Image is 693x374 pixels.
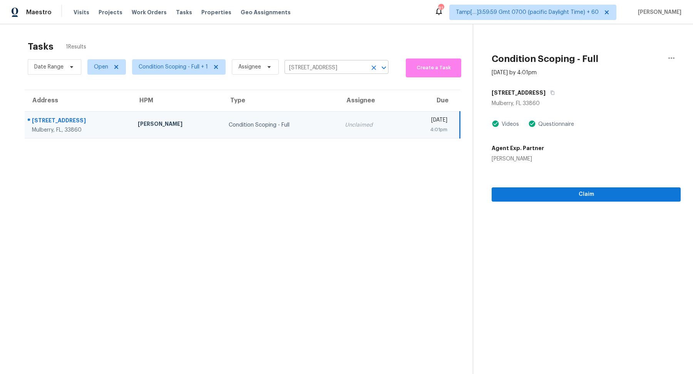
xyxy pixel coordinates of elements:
[498,190,675,199] span: Claim
[34,63,64,71] span: Date Range
[406,58,461,77] button: Create a Task
[368,62,379,73] button: Clear
[378,62,389,73] button: Open
[492,187,681,202] button: Claim
[409,116,447,126] div: [DATE]
[492,69,537,77] div: [DATE] by 4:01pm
[409,126,447,134] div: 4:01pm
[285,62,367,74] input: Search by address
[499,120,519,128] div: Videos
[138,120,216,130] div: [PERSON_NAME]
[492,144,544,152] h5: Agent Exp. Partner
[25,90,132,112] th: Address
[223,90,339,112] th: Type
[66,43,86,51] span: 1 Results
[492,89,546,97] h5: [STREET_ADDRESS]
[546,86,556,100] button: Copy Address
[528,120,536,128] img: Artifact Present Icon
[201,8,231,16] span: Properties
[403,90,460,112] th: Due
[99,8,122,16] span: Projects
[635,8,681,16] span: [PERSON_NAME]
[74,8,89,16] span: Visits
[176,10,192,15] span: Tasks
[438,5,444,12] div: 814
[28,43,54,50] h2: Tasks
[456,8,599,16] span: Tamp[…]3:59:59 Gmt 0700 (pacific Daylight Time) + 60
[139,63,208,71] span: Condition Scoping - Full + 1
[229,121,333,129] div: Condition Scoping - Full
[26,8,52,16] span: Maestro
[492,100,681,107] div: Mulberry, FL 33860
[32,117,126,126] div: [STREET_ADDRESS]
[132,90,222,112] th: HPM
[339,90,402,112] th: Assignee
[492,155,544,163] div: [PERSON_NAME]
[410,63,457,72] span: Create a Task
[492,120,499,128] img: Artifact Present Icon
[132,8,167,16] span: Work Orders
[241,8,291,16] span: Geo Assignments
[492,55,598,63] h2: Condition Scoping - Full
[94,63,108,71] span: Open
[238,63,261,71] span: Assignee
[345,121,396,129] div: Unclaimed
[32,126,126,134] div: Mulberry, FL, 33860
[536,120,574,128] div: Questionnaire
